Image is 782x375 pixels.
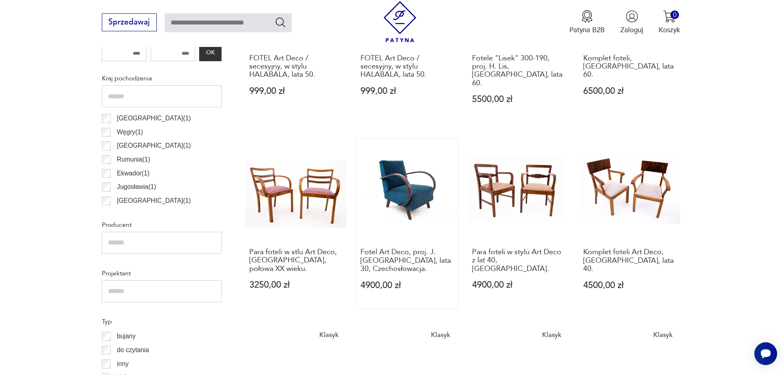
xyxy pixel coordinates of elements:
p: 4900,00 zł [472,281,565,289]
button: Szukaj [275,16,286,28]
h3: Komplet foteli, [GEOGRAPHIC_DATA], lata 60. [583,54,676,79]
p: Ekwador ( 1 ) [117,168,149,179]
p: Typ [102,316,222,327]
p: Patyna B2B [569,25,605,35]
p: 4500,00 zł [583,281,676,290]
h3: Komplet foteli Art Deco, [GEOGRAPHIC_DATA], lata 40. [583,248,676,273]
p: Węgry ( 1 ) [117,127,143,138]
h3: Para foteli w stylu Art Deco z lat 40, [GEOGRAPHIC_DATA]. [472,248,565,273]
img: Ikona medalu [581,10,593,23]
p: bujany [117,331,136,342]
p: 6500,00 zł [583,87,676,95]
a: Ikona medaluPatyna B2B [569,10,605,35]
img: Patyna - sklep z meblami i dekoracjami vintage [380,1,421,42]
h3: Fotele "Lisek" 300-190, proj. H. Lis, [GEOGRAPHIC_DATA], lata 60. [472,54,565,88]
h3: Para foteli w stlu Art Deco, [GEOGRAPHIC_DATA], połowa XX wieku. [249,248,342,273]
img: Ikonka użytkownika [626,10,638,23]
p: [GEOGRAPHIC_DATA] ( 1 ) [117,113,191,124]
p: 999,00 zł [360,87,453,95]
p: Rumunia ( 1 ) [117,154,150,165]
p: Projektant [102,268,222,279]
div: 0 [670,11,679,19]
button: Sprzedawaj [102,13,157,31]
button: Zaloguj [620,10,643,35]
p: inny [117,359,129,369]
p: Jugosławia ( 1 ) [117,182,156,192]
p: Zaloguj [620,25,643,35]
button: 0Koszyk [659,10,680,35]
a: Sprzedawaj [102,20,157,26]
p: [GEOGRAPHIC_DATA] ( 1 ) [117,140,191,151]
a: Para foteli w stylu Art Deco z lat 40, Polska.Para foteli w stylu Art Deco z lat 40, [GEOGRAPHIC_... [468,139,569,309]
p: [GEOGRAPHIC_DATA] ( 1 ) [117,195,191,206]
img: Ikona koszyka [663,10,676,23]
button: OK [199,44,221,61]
a: Komplet foteli Art Deco, Polska, lata 40.Komplet foteli Art Deco, [GEOGRAPHIC_DATA], lata 40.4500... [579,139,680,309]
p: Producent [102,220,222,230]
h3: FOTEL Art Deco / secesyjny, w stylu HALABALA, lata 50. [249,54,342,79]
a: Fotel Art Deco, proj. J. Halabala, lata 30, Czechosłowacja.Fotel Art Deco, proj. J. [GEOGRAPHIC_D... [356,139,457,309]
h3: Fotel Art Deco, proj. J. [GEOGRAPHIC_DATA], lata 30, Czechosłowacja. [360,248,453,273]
p: 5500,00 zł [472,95,565,104]
p: 3250,00 zł [249,281,342,289]
p: 4900,00 zł [360,281,453,290]
p: do czytania [117,345,149,355]
button: Patyna B2B [569,10,605,35]
iframe: Smartsupp widget button [754,342,777,365]
p: 999,00 zł [249,87,342,95]
a: Para foteli w stlu Art Deco, Polska, połowa XX wieku.Para foteli w stlu Art Deco, [GEOGRAPHIC_DAT... [245,139,346,309]
p: Kraj pochodzenia [102,73,222,84]
h3: FOTEL Art Deco / secesyjny, w stylu HALABALA, lata 50. [360,54,453,79]
p: Koszyk [659,25,680,35]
